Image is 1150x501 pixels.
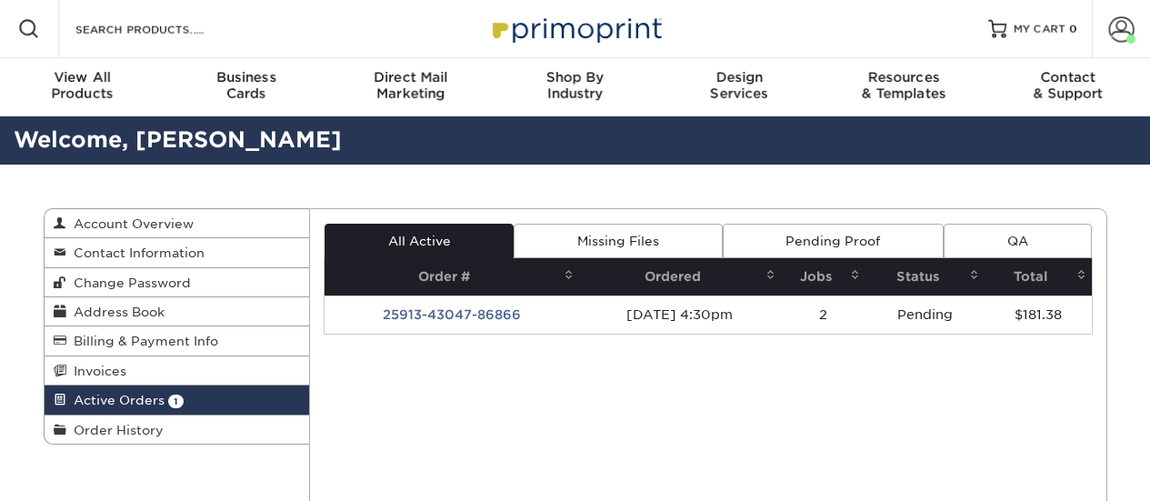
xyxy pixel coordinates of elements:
td: $181.38 [985,296,1091,334]
span: MY CART [1014,22,1065,37]
span: 0 [1069,23,1077,35]
span: Billing & Payment Info [66,334,218,348]
span: Contact [985,69,1150,85]
a: QA [944,224,1091,258]
span: Shop By [493,69,657,85]
div: & Support [985,69,1150,102]
th: Order # [325,258,579,296]
a: Shop ByIndustry [493,58,657,116]
span: Account Overview [66,216,194,231]
a: Direct MailMarketing [328,58,493,116]
a: Active Orders 1 [45,386,310,415]
span: Design [657,69,822,85]
span: Change Password [66,276,191,290]
span: Direct Mail [328,69,493,85]
td: [DATE] 4:30pm [579,296,782,334]
div: Services [657,69,822,102]
a: All Active [325,224,514,258]
th: Ordered [579,258,782,296]
input: SEARCH PRODUCTS..... [74,18,251,40]
div: Industry [493,69,657,102]
a: Billing & Payment Info [45,326,310,356]
div: Cards [165,69,329,102]
a: Order History [45,416,310,444]
th: Jobs [781,258,865,296]
span: Contact Information [66,245,205,260]
img: Primoprint [485,9,666,48]
span: Active Orders [66,393,165,407]
span: Invoices [66,364,126,378]
span: Business [165,69,329,85]
span: Address Book [66,305,165,319]
a: Contact& Support [985,58,1150,116]
span: Order History [66,423,164,437]
a: Invoices [45,356,310,386]
td: Pending [865,296,985,334]
a: Account Overview [45,209,310,238]
td: 2 [781,296,865,334]
span: 1 [168,395,184,408]
th: Total [985,258,1091,296]
a: Change Password [45,268,310,297]
div: & Templates [822,69,986,102]
div: Marketing [328,69,493,102]
a: DesignServices [657,58,822,116]
th: Status [865,258,985,296]
a: Resources& Templates [822,58,986,116]
a: Missing Files [514,224,722,258]
a: Address Book [45,297,310,326]
a: BusinessCards [165,58,329,116]
a: Contact Information [45,238,310,267]
a: Pending Proof [723,224,944,258]
td: 25913-43047-86866 [325,296,579,334]
span: Resources [822,69,986,85]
